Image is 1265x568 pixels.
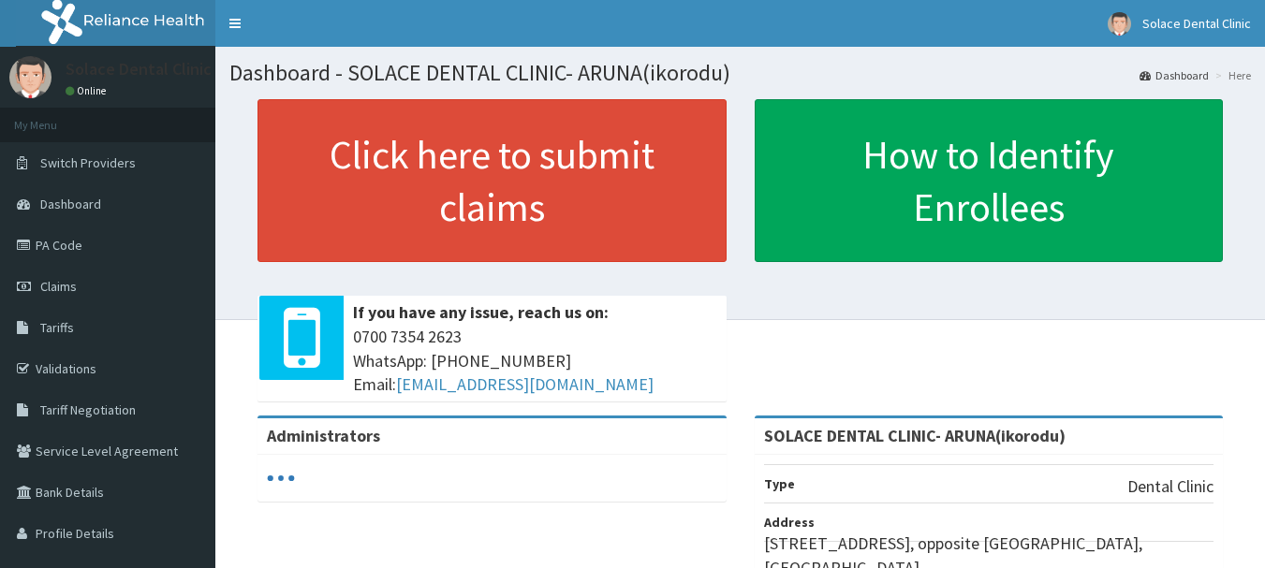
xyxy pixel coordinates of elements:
[9,56,51,98] img: User Image
[1140,67,1209,83] a: Dashboard
[257,99,727,262] a: Click here to submit claims
[1127,474,1214,499] p: Dental Clinic
[267,425,380,446] b: Administrators
[267,464,295,492] svg: audio-loading
[40,401,136,418] span: Tariff Negotiation
[40,319,74,336] span: Tariffs
[353,325,717,397] span: 0700 7354 2623 WhatsApp: [PHONE_NUMBER] Email:
[40,154,136,171] span: Switch Providers
[764,425,1066,446] strong: SOLACE DENTAL CLINIC- ARUNA(ikorodu)
[40,196,101,212] span: Dashboard
[229,61,1251,85] h1: Dashboard - SOLACE DENTAL CLINIC- ARUNA(ikorodu)
[1108,12,1131,36] img: User Image
[755,99,1224,262] a: How to Identify Enrollees
[1142,15,1251,32] span: Solace Dental Clinic
[396,373,654,395] a: [EMAIL_ADDRESS][DOMAIN_NAME]
[353,301,609,323] b: If you have any issue, reach us on:
[1211,67,1251,83] li: Here
[764,514,815,531] b: Address
[66,84,110,97] a: Online
[764,475,795,492] b: Type
[66,61,212,78] p: Solace Dental Clinic
[40,278,77,295] span: Claims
